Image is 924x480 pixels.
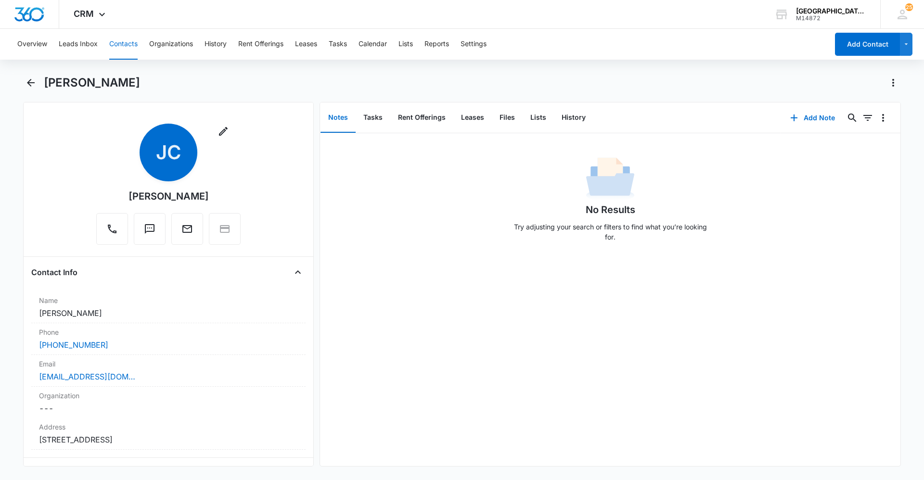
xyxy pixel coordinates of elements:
div: Email[EMAIL_ADDRESS][DOMAIN_NAME] [31,355,306,387]
div: account id [796,15,866,22]
button: Back [23,75,38,90]
h1: [PERSON_NAME] [44,76,140,90]
button: Lists [523,103,554,133]
h1: No Results [586,202,635,217]
dd: [STREET_ADDRESS] [39,434,298,445]
img: No Data [586,154,634,202]
button: Reports [424,29,449,60]
p: Try adjusting your search or filters to find what you’re looking for. [509,222,711,242]
label: Email [39,359,298,369]
div: account name [796,7,866,15]
dd: [PERSON_NAME] [39,307,298,319]
span: JC [140,124,197,181]
button: Close [290,265,306,280]
button: Text [134,213,166,245]
label: Address [39,422,298,432]
button: Lists [398,29,413,60]
a: Call [96,228,128,236]
button: Email [171,213,203,245]
label: Name [39,295,298,305]
a: [PHONE_NUMBER] [39,339,108,351]
h4: Contact Info [31,266,77,278]
div: Phone[PHONE_NUMBER] [31,323,306,355]
button: Add Contact [835,33,900,56]
button: Notes [321,103,356,133]
div: Address[STREET_ADDRESS] [31,418,306,450]
div: Name[PERSON_NAME] [31,291,306,323]
span: 25 [905,3,913,11]
button: Tasks [356,103,390,133]
button: Settings [461,29,487,60]
button: Calendar [359,29,387,60]
button: Search... [845,110,860,126]
span: CRM [74,9,94,19]
div: [PERSON_NAME] [128,189,209,203]
button: Add Note [781,106,845,129]
button: Leads Inbox [59,29,98,60]
button: Rent Offerings [238,29,283,60]
div: notifications count [905,3,913,11]
button: Tasks [329,29,347,60]
button: Contacts [109,29,138,60]
button: Leases [295,29,317,60]
a: Email [171,228,203,236]
button: Filters [860,110,875,126]
button: Rent Offerings [390,103,453,133]
label: Phone [39,327,298,337]
a: [EMAIL_ADDRESS][DOMAIN_NAME] [39,371,135,382]
button: Overview [17,29,47,60]
dd: --- [39,403,298,414]
button: Organizations [149,29,193,60]
button: History [205,29,227,60]
button: Leases [453,103,492,133]
button: Overflow Menu [875,110,891,126]
label: Organization [39,391,298,401]
button: Files [492,103,523,133]
button: Actions [885,75,901,90]
button: Call [96,213,128,245]
a: Text [134,228,166,236]
button: History [554,103,593,133]
div: Organization--- [31,387,306,418]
